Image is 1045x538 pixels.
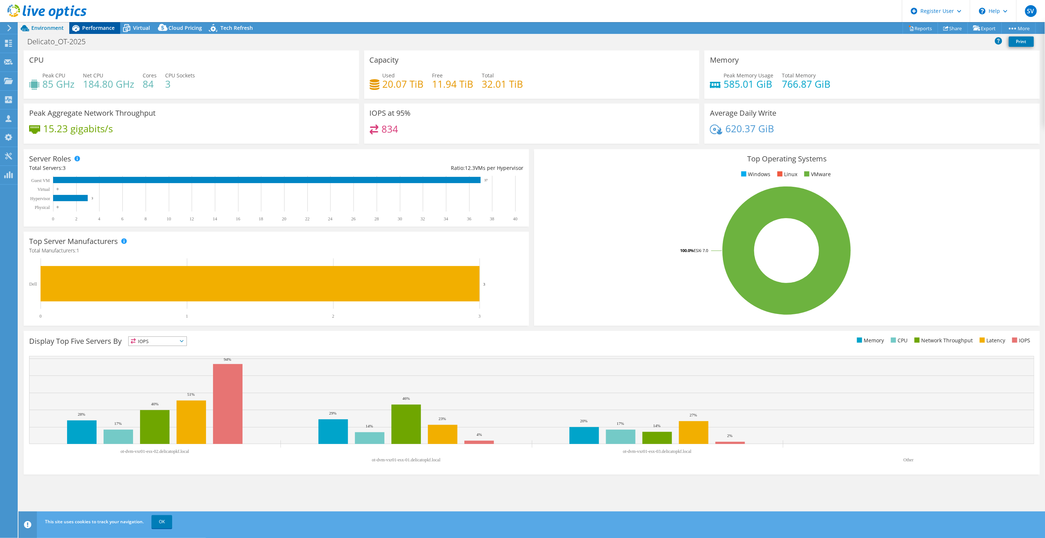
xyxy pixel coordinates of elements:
h1: Delicato_OT-2025 [24,38,97,46]
text: 6 [121,216,123,221]
span: Performance [82,24,115,31]
text: ot-dvm-vxr01-esx-01.delicatopkf.local [372,457,441,462]
span: Total [482,72,494,79]
text: 14% [653,423,661,428]
h4: 11.94 TiB [432,80,474,88]
a: Print [1009,36,1034,47]
text: 12 [189,216,194,221]
text: 4% [477,432,482,437]
text: 38 [490,216,494,221]
text: 17% [114,421,122,426]
span: 1 [76,247,79,254]
text: 16 [236,216,240,221]
h3: CPU [29,56,44,64]
li: IOPS [1010,336,1031,345]
h4: 32.01 TiB [482,80,523,88]
text: 0 [52,216,54,221]
text: 10 [167,216,171,221]
h4: 85 GHz [42,80,74,88]
h4: 766.87 GiB [782,80,830,88]
h4: 84 [143,80,157,88]
span: Virtual [133,24,150,31]
h3: Server Roles [29,155,71,163]
text: ot-dvm-vxr01-esx-02.delicatopkf.local [121,449,189,454]
text: 26 [351,216,356,221]
h3: Top Operating Systems [540,155,1034,163]
text: 0 [57,187,59,191]
tspan: ESXi 7.0 [694,248,708,253]
h3: Capacity [370,56,399,64]
svg: \n [979,8,986,14]
h4: Total Manufacturers: [29,247,523,255]
text: 4 [98,216,100,221]
text: 22 [305,216,310,221]
span: IOPS [129,337,187,346]
text: 18 [259,216,263,221]
span: Environment [31,24,64,31]
span: Total Memory [782,72,816,79]
text: 3 [91,196,93,200]
text: 14% [366,424,373,428]
text: 34 [444,216,448,221]
span: Cores [143,72,157,79]
span: SV [1025,5,1037,17]
text: 30 [398,216,402,221]
h4: 620.37 GiB [725,125,774,133]
text: 2 [332,314,334,319]
text: 94% [224,357,231,361]
span: Peak Memory Usage [724,72,773,79]
li: Linux [776,170,798,178]
text: Other [903,457,913,462]
text: 3 [483,282,485,286]
h4: 3 [165,80,195,88]
text: 27% [690,413,697,417]
h3: Memory [710,56,739,64]
text: 23% [439,416,446,421]
text: 37 [484,178,488,182]
text: ot-dvm-vxr01-esx-03.delicatopkf.local [623,449,692,454]
span: Net CPU [83,72,103,79]
text: 2 [75,216,77,221]
a: More [1002,22,1036,34]
h4: 834 [382,125,398,133]
span: Tech Refresh [220,24,253,31]
text: 14 [213,216,217,221]
li: Memory [855,336,884,345]
text: 36 [467,216,471,221]
text: 17% [617,421,624,426]
li: VMware [802,170,831,178]
h3: IOPS at 95% [370,109,411,117]
text: 1 [186,314,188,319]
text: 46% [403,396,410,401]
text: 3 [478,314,481,319]
span: This site uses cookies to track your navigation. [45,518,144,525]
h4: 585.01 GiB [724,80,773,88]
text: Dell [29,282,37,287]
text: 8 [144,216,147,221]
span: 3 [63,164,66,171]
li: Windows [739,170,771,178]
text: 0 [57,205,59,209]
div: Ratio: VMs per Hypervisor [276,164,524,172]
a: Share [938,22,968,34]
div: Total Servers: [29,164,276,172]
h4: 184.80 GHz [83,80,134,88]
text: 24 [328,216,332,221]
text: 28% [78,412,85,416]
text: 28 [375,216,379,221]
text: 51% [187,392,195,396]
h3: Peak Aggregate Network Throughput [29,109,156,117]
tspan: 100.0% [680,248,694,253]
text: 20 [282,216,286,221]
text: 29% [329,411,337,415]
h4: 20.07 TiB [383,80,424,88]
text: Virtual [38,187,50,192]
span: Free [432,72,443,79]
li: CPU [889,336,908,345]
h3: Average Daily Write [710,109,776,117]
h4: 15.23 gigabits/s [43,125,113,133]
a: Reports [903,22,938,34]
text: Guest VM [31,178,50,183]
span: Peak CPU [42,72,65,79]
h3: Top Server Manufacturers [29,237,118,245]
